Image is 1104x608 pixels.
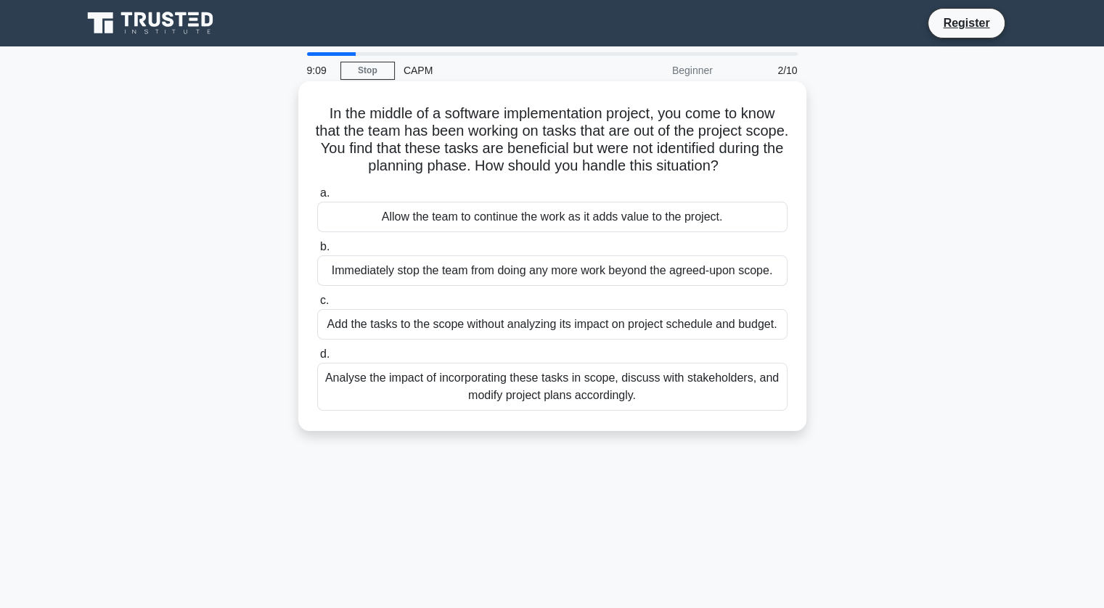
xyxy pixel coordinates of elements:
[317,202,788,232] div: Allow the team to continue the work as it adds value to the project.
[320,348,330,360] span: d.
[934,14,998,32] a: Register
[594,56,721,85] div: Beginner
[320,294,329,306] span: c.
[316,104,789,176] h5: In the middle of a software implementation project, you come to know that the team has been worki...
[320,186,330,199] span: a.
[320,240,330,252] span: b.
[340,62,395,80] a: Stop
[298,56,340,85] div: 9:09
[317,363,788,411] div: Analyse the impact of incorporating these tasks in scope, discuss with stakeholders, and modify p...
[317,255,788,286] div: Immediately stop the team from doing any more work beyond the agreed-upon scope.
[317,309,788,340] div: Add the tasks to the scope without analyzing its impact on project schedule and budget.
[721,56,806,85] div: 2/10
[395,56,594,85] div: CAPM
